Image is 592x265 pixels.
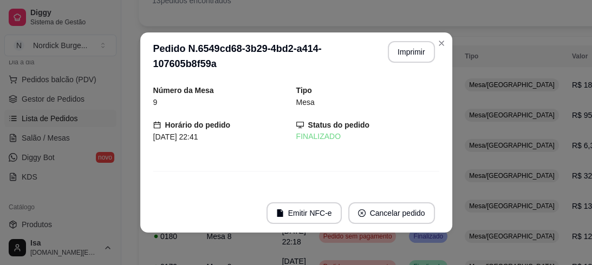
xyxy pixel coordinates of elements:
span: close-circle [358,209,366,217]
button: Imprimir [388,41,435,63]
span: Mesa [296,98,315,107]
strong: Número da Mesa [153,86,214,95]
span: desktop [296,121,304,129]
button: Close [433,35,450,52]
strong: Horário do pedido [165,121,231,129]
span: file [276,209,284,217]
span: calendar [153,121,161,129]
strong: Status do pedido [308,121,370,129]
h3: Pedido N. 6549cd68-3b29-4bd2-a414-107605b8f59a [153,41,379,71]
span: [DATE] 22:41 [153,132,198,141]
button: fileEmitir NFC-e [266,202,342,224]
strong: Tipo [296,86,312,95]
button: close-circleCancelar pedido [348,202,435,224]
div: FINALIZADO [296,131,439,142]
span: 9 [153,98,158,107]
